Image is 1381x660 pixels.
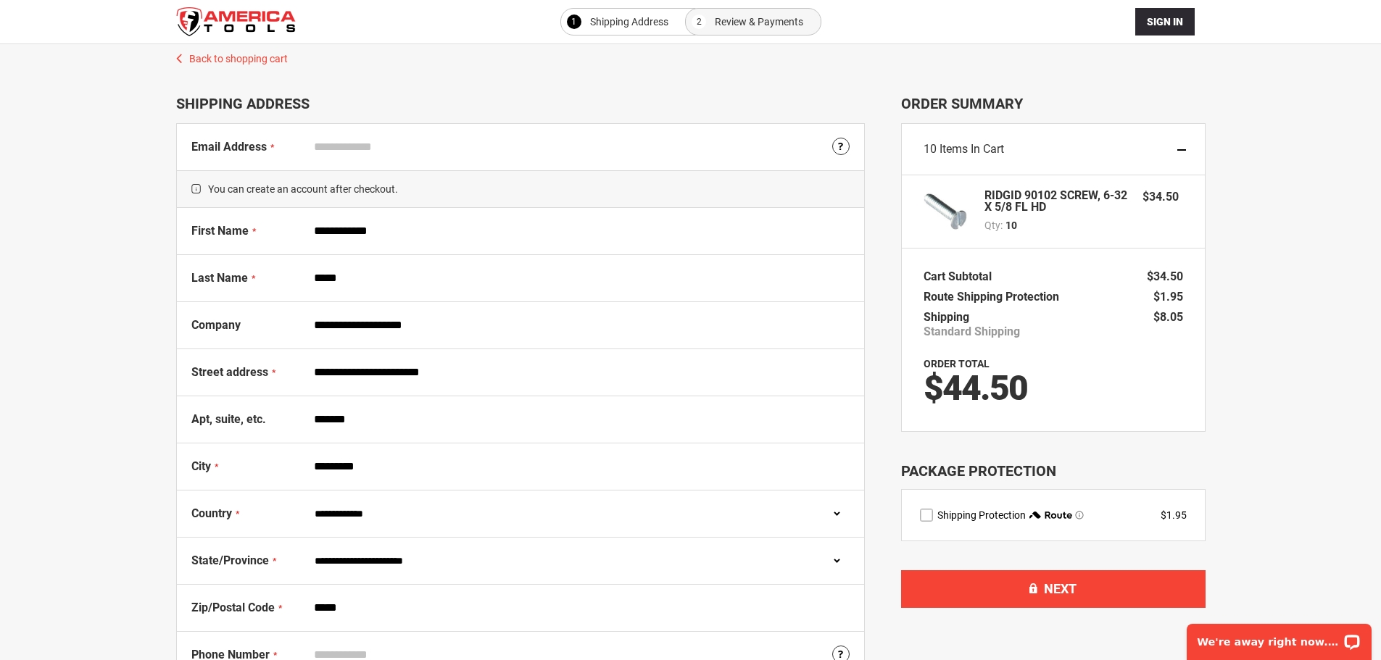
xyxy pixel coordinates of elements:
span: $1.95 [1153,290,1183,304]
span: $8.05 [1153,310,1183,324]
span: 10 [1005,218,1017,233]
span: Country [191,506,232,520]
iframe: LiveChat chat widget [1177,614,1381,660]
span: $34.50 [1142,190,1179,204]
a: Back to shopping cart [162,44,1220,66]
strong: Order Total [924,358,990,369]
button: Next [901,570,1206,608]
span: You can create an account after checkout. [177,170,864,208]
span: Order Summary [901,95,1206,112]
span: Next [1044,581,1077,596]
div: Shipping Address [176,95,865,112]
strong: RIDGID 90102 SCREW, 6-32 X 5/8 FL HD [984,190,1129,213]
span: Email Address [191,140,267,154]
span: State/Province [191,554,269,567]
span: Company [191,318,241,332]
span: Qty [984,220,1000,231]
th: Route Shipping Protection [924,287,1066,307]
span: 10 [924,142,937,156]
span: Shipping Protection [937,509,1026,521]
span: $34.50 [1147,270,1183,283]
span: Sign In [1147,16,1183,28]
span: 1 [571,13,576,30]
span: Shipping [924,310,969,324]
span: Review & Payments [715,13,803,30]
div: $1.95 [1161,508,1187,522]
span: Standard Shipping [924,325,1020,339]
span: Learn more [1075,511,1084,519]
span: Items in Cart [940,142,1004,156]
div: Package Protection [901,461,1206,482]
a: store logo [176,7,296,36]
span: Apt, suite, etc. [191,412,266,426]
button: Sign In [1135,8,1195,35]
span: 2 [697,13,702,30]
span: City [191,459,211,473]
img: America Tools [176,7,296,36]
span: Street address [191,365,268,379]
th: Cart Subtotal [924,267,999,287]
span: Zip/Postal Code [191,601,275,614]
span: Last Name [191,271,248,285]
img: RIDGID 90102 SCREW, 6-32 X 5/8 FL HD [924,190,967,233]
span: Shipping Address [590,13,668,30]
div: route shipping protection selector element [920,508,1187,522]
span: First Name [191,224,249,238]
span: $44.50 [924,367,1027,409]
